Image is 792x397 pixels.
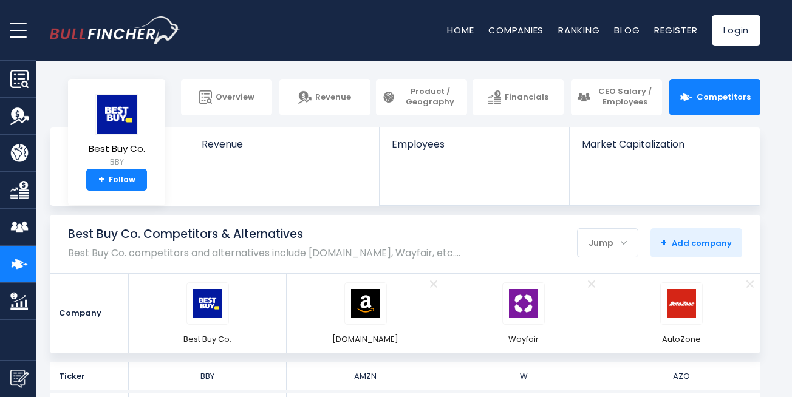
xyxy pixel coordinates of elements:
[582,138,747,150] span: Market Capitalization
[697,92,751,103] span: Competitors
[739,274,760,295] a: Remove
[660,282,703,345] a: AZO logo AutoZone
[380,127,568,171] a: Employees
[662,334,701,345] span: AutoZone
[88,93,146,169] a: Best Buy Co. BBY
[89,157,145,168] small: BBY
[650,228,742,257] button: +Add company
[661,237,732,248] span: Add company
[578,230,638,256] div: Jump
[502,282,545,345] a: W logo Wayfair
[193,289,222,318] img: BBY logo
[332,282,398,345] a: AMZN logo [DOMAIN_NAME]
[607,371,757,382] div: AZO
[181,79,272,115] a: Overview
[183,334,231,345] span: Best Buy Co.
[508,334,539,345] span: Wayfair
[654,24,697,36] a: Register
[351,289,380,318] img: AMZN logo
[68,247,460,259] p: Best Buy Co. competitors and alternatives include [DOMAIN_NAME], Wayfair, etc.…
[86,169,147,191] a: +Follow
[132,371,282,382] div: BBY
[376,79,467,115] a: Product / Geography
[509,289,538,318] img: W logo
[473,79,564,115] a: Financials
[290,371,440,382] div: AMZN
[189,127,380,171] a: Revenue
[667,289,696,318] img: AZO logo
[89,144,145,154] span: Best Buy Co.
[315,92,351,103] span: Revenue
[661,236,667,249] strong: +
[712,15,760,46] a: Login
[669,79,760,115] a: Competitors
[571,79,662,115] a: CEO Salary / Employees
[570,127,759,171] a: Market Capitalization
[488,24,544,36] a: Companies
[98,174,104,185] strong: +
[558,24,599,36] a: Ranking
[447,24,474,36] a: Home
[50,274,129,353] div: Company
[279,79,370,115] a: Revenue
[505,92,548,103] span: Financials
[392,138,556,150] span: Employees
[50,16,180,44] img: bullfincher logo
[581,274,603,295] a: Remove
[449,371,599,382] div: W
[50,16,180,44] a: Go to homepage
[50,362,129,390] div: Ticker
[332,334,398,345] span: [DOMAIN_NAME]
[423,274,445,295] a: Remove
[183,282,231,345] a: BBY logo Best Buy Co.
[614,24,640,36] a: Blog
[68,227,460,242] h1: Best Buy Co. Competitors & Alternatives
[594,87,656,107] span: CEO Salary / Employees
[399,87,461,107] span: Product / Geography
[202,138,367,150] span: Revenue
[216,92,254,103] span: Overview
